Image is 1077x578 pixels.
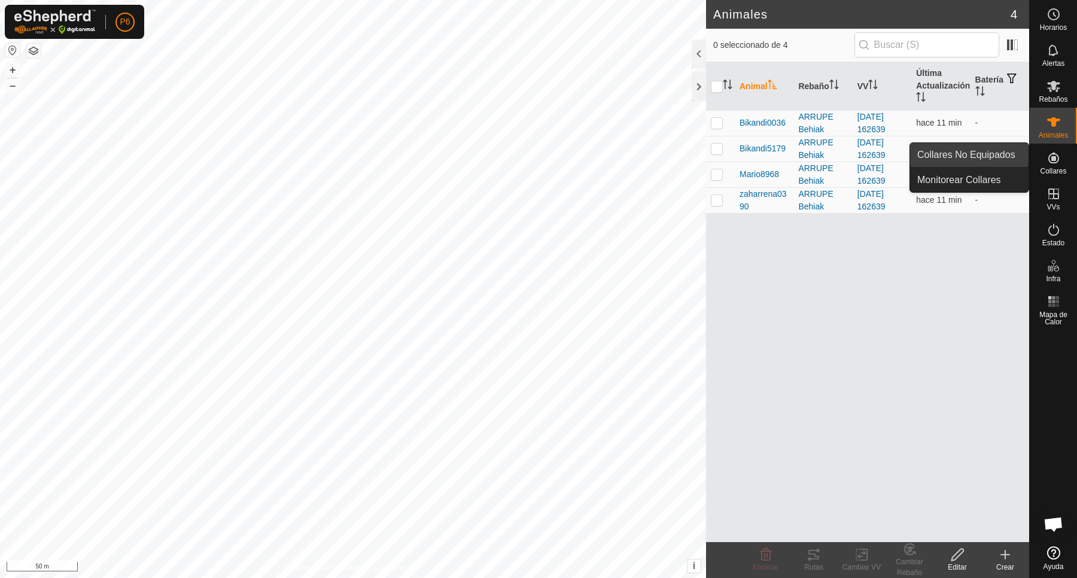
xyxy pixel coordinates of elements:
[857,112,886,134] a: [DATE] 162639
[798,136,847,162] div: ARRUPE Behiak
[933,562,981,573] div: Editar
[713,39,854,51] span: 0 seleccionado de 4
[798,162,847,187] div: ARRUPE Behiak
[916,94,926,104] p-sorticon: Activar para ordenar
[26,44,41,58] button: Capas del Mapa
[857,163,886,185] a: [DATE] 162639
[853,62,911,111] th: VV
[740,168,779,181] span: Mario8968
[829,81,839,91] p-sorticon: Activar para ordenar
[5,63,20,77] button: +
[723,81,732,91] p-sorticon: Activar para ordenar
[981,562,1029,573] div: Crear
[740,117,786,129] span: Bikandi0036
[857,189,886,211] a: [DATE] 162639
[687,559,701,573] button: i
[375,562,415,573] a: Contáctenos
[1030,542,1077,575] a: Ayuda
[1040,24,1067,31] span: Horarios
[970,187,1029,213] td: -
[1040,168,1066,175] span: Collares
[1036,506,1072,542] div: Chat abierto
[1033,311,1074,325] span: Mapa de Calor
[740,188,789,213] span: zaharrena0390
[1039,96,1067,103] span: Rebaños
[120,16,130,28] span: P6
[735,62,793,111] th: Animal
[740,142,786,155] span: Bikandi5179
[838,562,886,573] div: Cambiar VV
[1011,5,1017,23] span: 4
[1043,563,1064,570] span: Ayuda
[910,168,1029,192] a: Monitorear Collares
[1046,275,1060,282] span: Infra
[970,62,1029,111] th: Batería
[1046,203,1060,211] span: VVs
[1042,60,1064,67] span: Alertas
[911,62,970,111] th: Última Actualización
[790,562,838,573] div: Rutas
[14,10,96,34] img: Logo Gallagher
[970,110,1029,136] td: -
[798,188,847,213] div: ARRUPE Behiak
[854,32,999,57] input: Buscar (S)
[768,81,777,91] p-sorticon: Activar para ordenar
[868,81,878,91] p-sorticon: Activar para ordenar
[5,78,20,93] button: –
[857,138,886,160] a: [DATE] 162639
[1042,239,1064,247] span: Estado
[798,111,847,136] div: ARRUPE Behiak
[291,562,360,573] a: Política de Privacidad
[886,556,933,578] div: Cambiar Rebaño
[753,563,778,571] span: Eliminar
[1039,132,1068,139] span: Animales
[693,561,695,571] span: i
[793,62,852,111] th: Rebaño
[5,43,20,57] button: Restablecer Mapa
[970,136,1029,162] td: -
[917,173,1001,187] span: Monitorear Collares
[917,148,1015,162] span: Collares No Equipados
[916,195,962,205] span: 22 sept 2025, 11:03
[713,7,1011,22] h2: Animales
[975,88,985,98] p-sorticon: Activar para ordenar
[910,143,1029,167] a: Collares No Equipados
[916,118,962,127] span: 22 sept 2025, 11:03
